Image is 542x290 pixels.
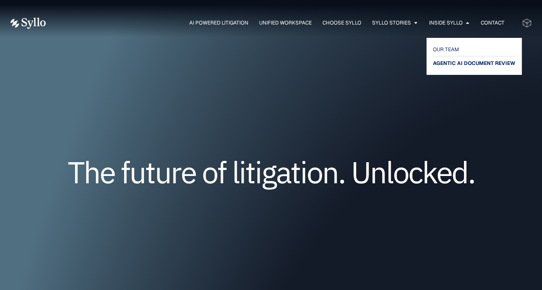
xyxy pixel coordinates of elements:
a: AI Powered Litigation [189,19,248,27]
a: Unified Workspace [259,19,312,27]
h1: The future of litigation. Unlocked. [62,158,480,186]
nav: Menu [63,19,504,27]
span: OUR TEAM [433,44,459,55]
a: AGENTIC AI DOCUMENT REVIEW [433,58,515,68]
a: Choose Syllo [323,19,361,27]
a: OUR TEAM [433,44,515,55]
a: Syllo Stories [372,19,411,27]
img: Vector [10,18,46,29]
div: Menu Toggle [63,19,504,27]
a: Contact [481,19,504,27]
a: Inside Syllo [429,19,463,27]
